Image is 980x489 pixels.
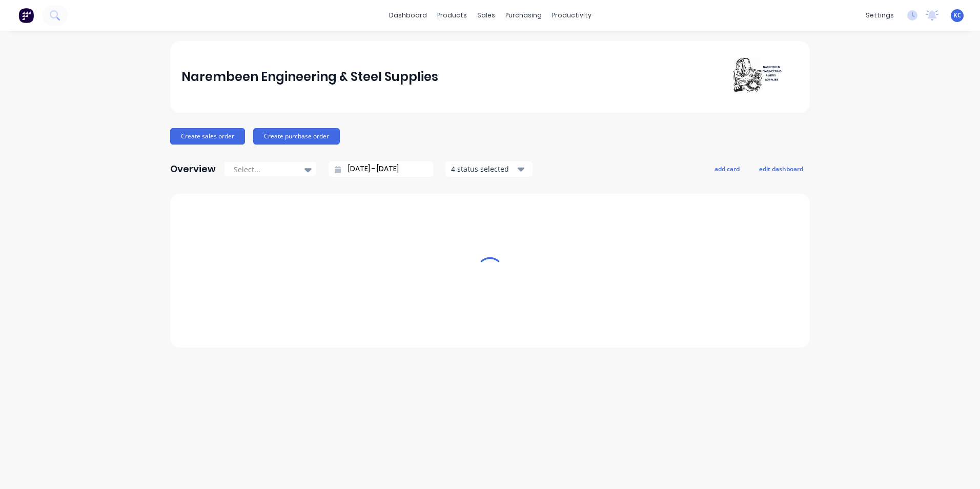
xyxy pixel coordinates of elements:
[170,159,216,179] div: Overview
[752,162,810,175] button: edit dashboard
[861,8,899,23] div: settings
[500,8,547,23] div: purchasing
[170,128,245,145] button: Create sales order
[953,11,962,20] span: KC
[547,8,597,23] div: productivity
[727,57,799,97] img: Narembeen Engineering & Steel Supplies
[708,162,746,175] button: add card
[384,8,432,23] a: dashboard
[253,128,340,145] button: Create purchase order
[181,67,438,87] div: Narembeen Engineering & Steel Supplies
[472,8,500,23] div: sales
[445,161,533,177] button: 4 status selected
[18,8,34,23] img: Factory
[432,8,472,23] div: products
[451,164,516,174] div: 4 status selected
